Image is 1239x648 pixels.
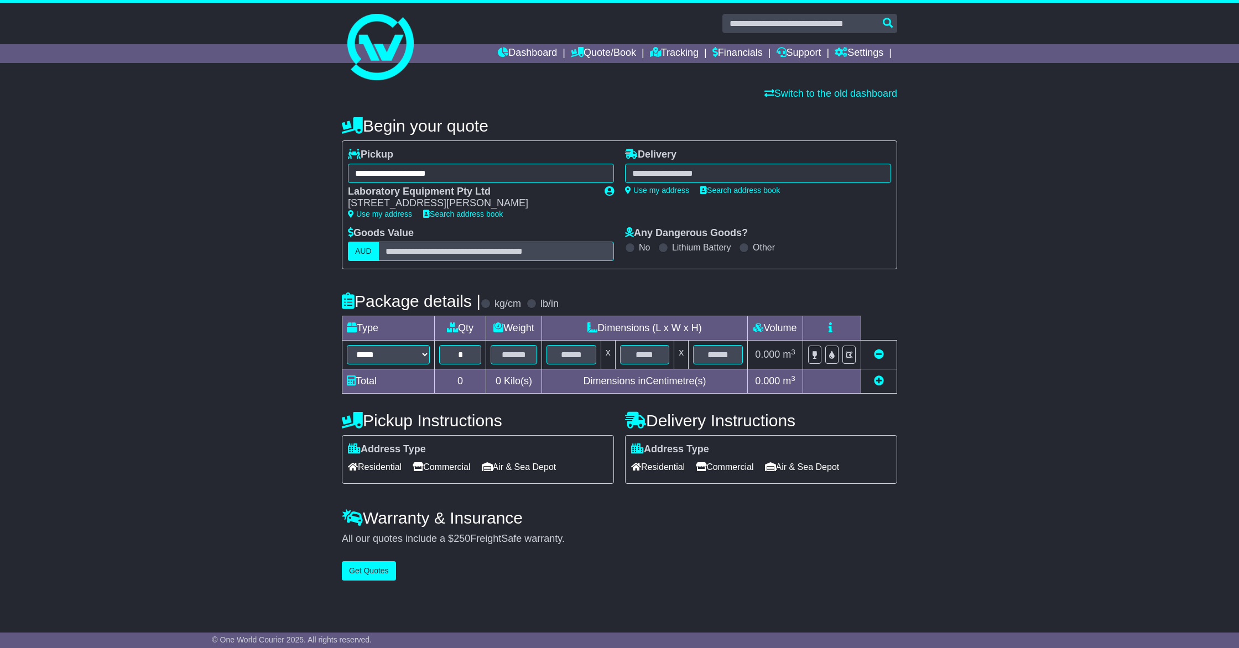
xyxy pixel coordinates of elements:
[496,375,501,386] span: 0
[747,316,803,341] td: Volume
[625,411,897,430] h4: Delivery Instructions
[486,369,542,394] td: Kilo(s)
[348,149,393,161] label: Pickup
[423,210,503,218] a: Search address book
[791,348,795,356] sup: 3
[764,88,897,99] a: Switch to the old dashboard
[542,316,747,341] td: Dimensions (L x W x H)
[672,242,731,253] label: Lithium Battery
[650,44,699,63] a: Tracking
[625,227,748,239] label: Any Dangerous Goods?
[571,44,636,63] a: Quote/Book
[494,298,521,310] label: kg/cm
[674,341,689,369] td: x
[342,316,435,341] td: Type
[486,316,542,341] td: Weight
[601,341,615,369] td: x
[212,635,372,644] span: © One World Courier 2025. All rights reserved.
[342,117,897,135] h4: Begin your quote
[765,458,840,475] span: Air & Sea Depot
[342,411,614,430] h4: Pickup Instructions
[348,210,412,218] a: Use my address
[342,561,396,581] button: Get Quotes
[625,186,689,195] a: Use my address
[696,458,753,475] span: Commercial
[348,227,414,239] label: Goods Value
[482,458,556,475] span: Air & Sea Depot
[874,375,884,386] a: Add new item
[835,44,883,63] a: Settings
[498,44,557,63] a: Dashboard
[631,458,685,475] span: Residential
[712,44,763,63] a: Financials
[542,369,747,394] td: Dimensions in Centimetre(s)
[454,533,470,544] span: 250
[348,186,594,198] div: Laboratory Equipment Pty Ltd
[348,197,594,210] div: [STREET_ADDRESS][PERSON_NAME]
[342,369,435,394] td: Total
[755,375,780,386] span: 0.000
[348,458,402,475] span: Residential
[753,242,775,253] label: Other
[783,375,795,386] span: m
[348,443,426,456] label: Address Type
[342,292,481,310] h4: Package details |
[639,242,650,253] label: No
[631,443,709,456] label: Address Type
[342,533,897,545] div: All our quotes include a $ FreightSafe warranty.
[435,369,486,394] td: 0
[342,509,897,527] h4: Warranty & Insurance
[413,458,470,475] span: Commercial
[755,349,780,360] span: 0.000
[700,186,780,195] a: Search address book
[874,349,884,360] a: Remove this item
[540,298,559,310] label: lb/in
[625,149,676,161] label: Delivery
[777,44,821,63] a: Support
[348,242,379,261] label: AUD
[435,316,486,341] td: Qty
[783,349,795,360] span: m
[791,374,795,383] sup: 3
